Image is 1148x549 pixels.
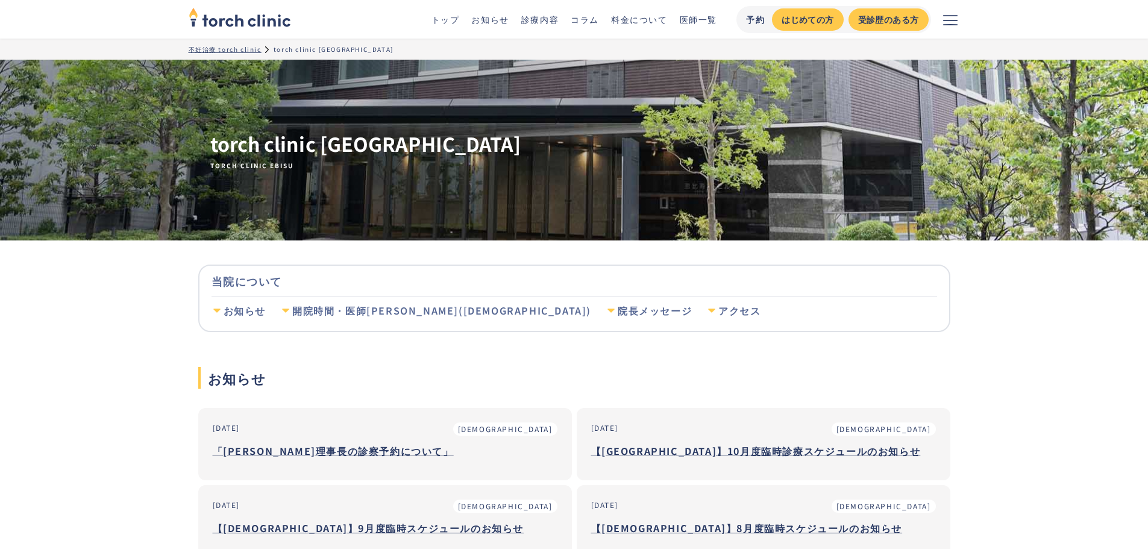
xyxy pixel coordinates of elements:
div: アクセス [718,304,761,318]
a: コラム [571,13,599,25]
a: 開院時間・医師[PERSON_NAME]([DEMOGRAPHIC_DATA]) [280,297,591,325]
a: お知らせ [212,297,266,325]
a: トップ [431,13,460,25]
div: torch clinic [GEOGRAPHIC_DATA] [274,45,394,54]
div: [DATE] [591,500,619,510]
h2: お知らせ [198,367,950,389]
div: [DEMOGRAPHIC_DATA] [458,501,553,512]
a: はじめての方 [772,8,843,31]
div: お知らせ [224,304,266,318]
a: 院長メッセージ [606,297,692,325]
a: [DATE][DEMOGRAPHIC_DATA]「[PERSON_NAME]理事長の診察予約について」 [198,408,572,480]
a: 受診歴のある方 [848,8,929,31]
a: 料金について [611,13,668,25]
div: [DEMOGRAPHIC_DATA] [836,501,931,512]
a: 不妊治療 torch clinic [189,45,262,54]
h3: 【[GEOGRAPHIC_DATA]】10月度臨時診療スケジュールのお知らせ [591,442,936,460]
div: [DATE] [213,500,240,510]
div: [DATE] [591,422,619,433]
img: torch clinic [189,4,291,30]
a: home [189,8,291,30]
div: 院長メッセージ [618,304,692,318]
h3: 「[PERSON_NAME]理事長の診察予約について」 [213,442,557,460]
div: [DEMOGRAPHIC_DATA] [458,424,553,434]
div: 予約 [746,13,765,26]
a: [DATE][DEMOGRAPHIC_DATA]【[GEOGRAPHIC_DATA]】10月度臨時診療スケジュールのお知らせ [577,408,950,480]
a: お知らせ [471,13,509,25]
h3: 【[DEMOGRAPHIC_DATA]】8月度臨時スケジュールのお知らせ [591,519,936,537]
div: はじめての方 [782,13,833,26]
a: 診療内容 [521,13,559,25]
h3: 【[DEMOGRAPHIC_DATA]】9月度臨時スケジュールのお知らせ [213,519,557,537]
a: アクセス [706,297,761,325]
a: 医師一覧 [680,13,717,25]
div: 受診歴のある方 [858,13,919,26]
div: [DATE] [213,422,240,433]
div: 開院時間・医師[PERSON_NAME]([DEMOGRAPHIC_DATA]) [292,304,591,318]
div: 当院について [212,266,937,296]
span: TORCH CLINIC EBISU [210,162,521,170]
div: [DEMOGRAPHIC_DATA] [836,424,931,434]
h1: torch clinic [GEOGRAPHIC_DATA] [210,131,521,170]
